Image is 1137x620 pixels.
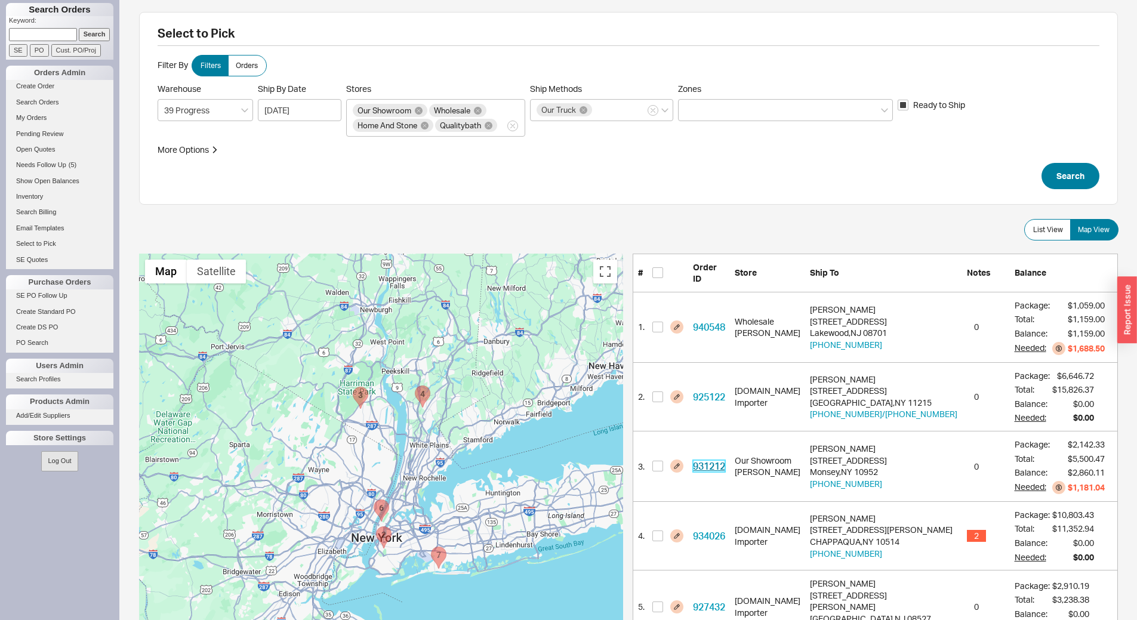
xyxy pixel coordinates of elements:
[1068,328,1105,340] div: $1,159.00
[1073,398,1094,410] div: $0.00
[6,394,113,409] div: Products Admin
[693,391,725,403] a: 925122
[41,451,78,471] button: Log Out
[693,460,725,472] a: 931212
[201,61,221,70] span: Filters
[1015,342,1050,355] div: Needed:
[735,524,800,536] div: [DOMAIN_NAME]
[735,397,800,409] div: Importer
[346,84,525,94] span: Stores
[1015,439,1050,451] div: Package:
[735,466,800,478] div: [PERSON_NAME]
[158,60,188,70] span: Filter By
[1068,439,1105,451] div: $2,142.33
[633,363,648,431] div: 2 .
[358,106,411,115] span: Our Showroom
[810,548,882,560] button: [PHONE_NUMBER]
[633,502,648,570] div: 4 .
[6,143,113,156] a: Open Quotes
[6,254,113,266] a: SE Quotes
[1052,580,1089,592] div: $2,910.19
[6,337,113,349] a: PO Search
[913,99,965,111] span: Ready to Ship
[51,44,101,57] input: Cust. PO/Proj
[1015,453,1050,465] div: Total:
[541,106,576,114] span: Our Truck
[1015,580,1050,592] div: Package:
[735,536,800,548] div: Importer
[16,161,66,168] span: Needs Follow Up
[1068,313,1105,325] div: $1,159.00
[967,601,986,613] span: 0
[1015,523,1050,535] div: Total:
[1068,453,1105,465] div: $5,500.47
[358,121,417,129] span: Home And Stone
[1052,594,1089,606] div: $3,238.38
[633,292,648,363] div: 1 .
[374,499,389,522] div: 901814 - 25 Columbus Circle
[434,106,470,115] span: Wholesale
[16,130,64,137] span: Pending Review
[678,84,701,94] span: Zones
[1015,467,1050,479] div: Balance:
[6,359,113,373] div: Users Admin
[633,254,648,292] div: #
[440,121,481,129] span: Qualitybath
[1010,254,1117,292] div: Balance
[805,254,962,292] div: Ship To
[6,128,113,140] a: Pending Review
[967,321,986,333] span: 0
[1073,537,1094,549] div: $0.00
[735,316,800,328] div: Wholesale
[1052,384,1094,396] div: $15,826.37
[810,478,882,490] button: [PHONE_NUMBER]
[1073,412,1094,424] div: $0.00
[688,254,730,292] div: Order ID
[158,27,1099,46] h2: Select to Pick
[1015,300,1050,311] div: Package:
[6,289,113,302] a: SE PO Follow Up
[6,3,113,16] h1: Search Orders
[376,526,392,548] div: 925122 - 841 President Street
[730,254,805,292] div: Store
[693,321,725,333] a: 940548
[810,374,957,420] div: [STREET_ADDRESS] [GEOGRAPHIC_DATA] , NY 11215
[1015,537,1050,549] div: Balance:
[967,391,986,403] span: 0
[810,408,957,420] button: [PHONE_NUMBER]/[PHONE_NUMBER]
[810,339,882,351] button: [PHONE_NUMBER]
[735,327,800,339] div: [PERSON_NAME]
[1015,398,1050,410] div: Balance:
[1015,384,1050,396] div: Total:
[1052,509,1094,521] div: $10,803.43
[1068,300,1105,311] div: $1,059.00
[6,431,113,445] div: Store Settings
[145,260,187,283] button: Show street map
[1015,481,1050,494] div: Needed:
[810,513,953,525] div: [PERSON_NAME]
[693,601,725,613] a: 927432
[1015,594,1050,606] div: Total:
[1015,370,1050,382] div: Package:
[6,66,113,80] div: Orders Admin
[648,105,658,116] button: Ship Methods
[6,190,113,203] a: Inventory
[353,387,368,409] div: 931212 - 22 Dike Drive
[6,306,113,318] a: Create Standard PO
[967,530,986,542] span: 2
[810,443,887,455] div: [PERSON_NAME]
[6,222,113,235] a: Email Templates
[69,161,76,168] span: ( 5 )
[158,99,253,121] input: Select...
[1068,467,1105,479] div: $2,860.11
[236,61,258,70] span: Orders
[6,159,113,171] a: Needs Follow Up(5)
[1068,343,1105,354] div: $1,688.50
[158,144,209,156] div: More Options
[685,103,693,117] input: Zones
[1015,509,1050,521] div: Package:
[6,275,113,289] div: Purchase Orders
[735,595,800,607] div: [DOMAIN_NAME]
[1042,163,1099,189] button: Search
[1056,169,1084,183] span: Search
